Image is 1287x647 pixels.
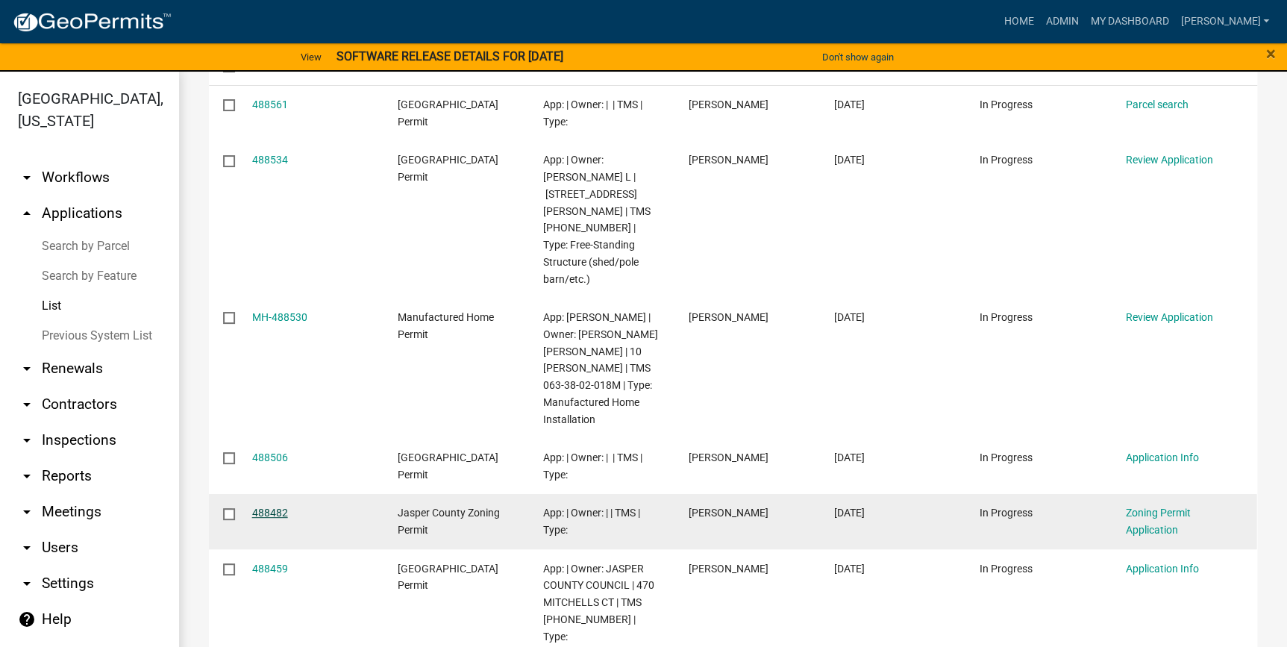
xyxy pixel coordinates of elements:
i: arrow_drop_down [18,396,36,413]
i: arrow_drop_down [18,467,36,485]
i: arrow_drop_down [18,169,36,187]
a: Home [998,7,1039,36]
i: arrow_drop_down [18,360,36,378]
a: Zoning Permit Application [1125,507,1190,536]
span: Scarlet Hiatt [689,154,768,166]
a: Application Info [1125,451,1198,463]
span: 10/06/2025 [834,507,865,519]
a: 488482 [252,507,288,519]
span: 10/06/2025 [834,451,865,463]
span: Jasper County Building Permit [398,154,498,183]
span: App: | Owner: JASPER COUNTY COUNCIL | 470 MITCHELLS CT | TMS 039-00-09-025 | Type: [543,563,654,643]
a: 488459 [252,563,288,575]
span: App: | Owner: | | TMS | Type: [543,99,642,128]
span: In Progress [980,311,1033,323]
span: Bobbie kemmerlin [689,507,768,519]
i: arrow_drop_up [18,204,36,222]
span: 10/06/2025 [834,154,865,166]
button: Don't show again [816,45,900,69]
span: Jasper County Building Permit [398,451,498,481]
span: In Progress [980,99,1033,110]
span: In Progress [980,563,1033,575]
span: Jasper County Building Permit [398,99,498,128]
span: Dorothy [689,99,768,110]
span: App: | Owner: | | TMS | Type: [543,507,640,536]
i: help [18,610,36,628]
a: View [295,45,328,69]
i: arrow_drop_down [18,575,36,593]
a: My Dashboard [1084,7,1174,36]
button: Close [1266,45,1276,63]
span: 10/06/2025 [834,563,865,575]
a: Review Application [1125,311,1212,323]
a: Review Application [1125,154,1212,166]
a: Parcel search [1125,99,1188,110]
i: arrow_drop_down [18,539,36,557]
span: 10/06/2025 [834,311,865,323]
span: App: Bobbie kemmerlin | Owner: HERNANDEZ EMMANUEL MARTINEZ | 10 ASHTON PL | TMS 063-38-02-018M | ... [543,311,658,425]
span: Jennifer Winecoff [689,563,768,575]
span: Bobbie kemmerlin [689,451,768,463]
strong: SOFTWARE RELEASE DETAILS FOR [DATE] [336,49,563,63]
span: In Progress [980,154,1033,166]
span: × [1266,43,1276,64]
a: Application Info [1125,563,1198,575]
a: 488506 [252,451,288,463]
span: Jasper County Zoning Permit [398,507,500,536]
a: Admin [1039,7,1084,36]
span: Manufactured Home Permit [398,311,494,340]
span: App: | Owner: | | TMS | Type: [543,451,642,481]
span: 10/06/2025 [834,99,865,110]
span: In Progress [980,507,1033,519]
i: arrow_drop_down [18,431,36,449]
a: [PERSON_NAME] [1174,7,1275,36]
a: MH-488530 [252,311,307,323]
span: App: | Owner: POOVEY LYRIL L | 5175 TILLMAN RD | TMS 046-00-07-007 | Type: Free-Standing Structur... [543,154,651,284]
span: Jasper County Building Permit [398,563,498,592]
span: In Progress [980,451,1033,463]
span: Bobbie kemmerlin [689,311,768,323]
a: 488561 [252,99,288,110]
a: 488534 [252,154,288,166]
i: arrow_drop_down [18,503,36,521]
